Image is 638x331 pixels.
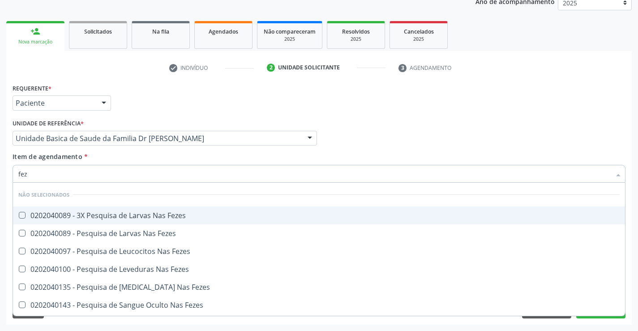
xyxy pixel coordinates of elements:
div: 0202040135 - Pesquisa de [MEDICAL_DATA] Nas Fezes [18,284,620,291]
span: Paciente [16,99,93,107]
span: Na fila [152,28,169,35]
div: 2 [267,64,275,72]
div: 0202040143 - Pesquisa de Sangue Oculto Nas Fezes [18,301,620,309]
div: 0202040100 - Pesquisa de Leveduras Nas Fezes [18,266,620,273]
span: Solicitados [84,28,112,35]
span: Item de agendamento [13,152,82,161]
div: 2025 [396,36,441,43]
div: 0202040089 - 3X Pesquisa de Larvas Nas Fezes [18,212,620,219]
span: Cancelados [404,28,434,35]
label: Unidade de referência [13,117,84,131]
span: Agendados [209,28,238,35]
span: Resolvidos [342,28,370,35]
div: 2025 [264,36,316,43]
span: Unidade Basica de Saude da Familia Dr [PERSON_NAME] [16,134,299,143]
div: person_add [30,26,40,36]
div: 0202040097 - Pesquisa de Leucocitos Nas Fezes [18,248,620,255]
div: 0202040089 - Pesquisa de Larvas Nas Fezes [18,230,620,237]
div: Nova marcação [13,39,58,45]
label: Requerente [13,82,51,95]
div: Unidade solicitante [278,64,340,72]
input: Buscar por procedimentos [18,165,611,183]
span: Não compareceram [264,28,316,35]
div: 2025 [334,36,378,43]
